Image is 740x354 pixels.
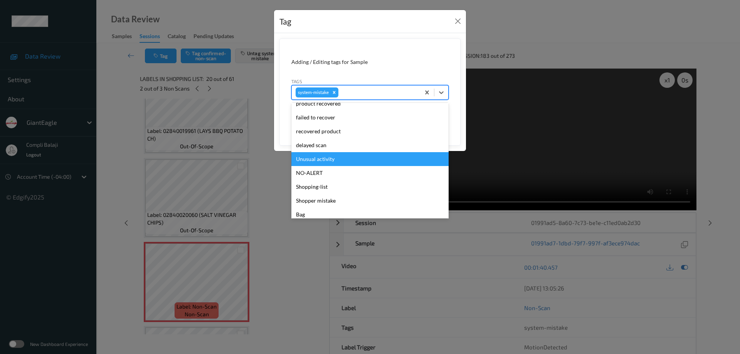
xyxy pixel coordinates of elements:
div: product recovered [291,97,449,111]
div: Tag [279,15,291,28]
div: Remove system-mistake [330,87,338,97]
label: Tags [291,78,302,85]
div: failed to recover [291,111,449,124]
div: Bag [291,208,449,221]
div: recovered product [291,124,449,138]
div: Shopper mistake [291,194,449,208]
div: system-mistake [296,87,330,97]
button: Close [452,16,463,27]
div: Unusual activity [291,152,449,166]
div: Adding / Editing tags for Sample [291,58,449,66]
div: delayed scan [291,138,449,152]
div: Shopping-list [291,180,449,194]
div: NO-ALERT [291,166,449,180]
